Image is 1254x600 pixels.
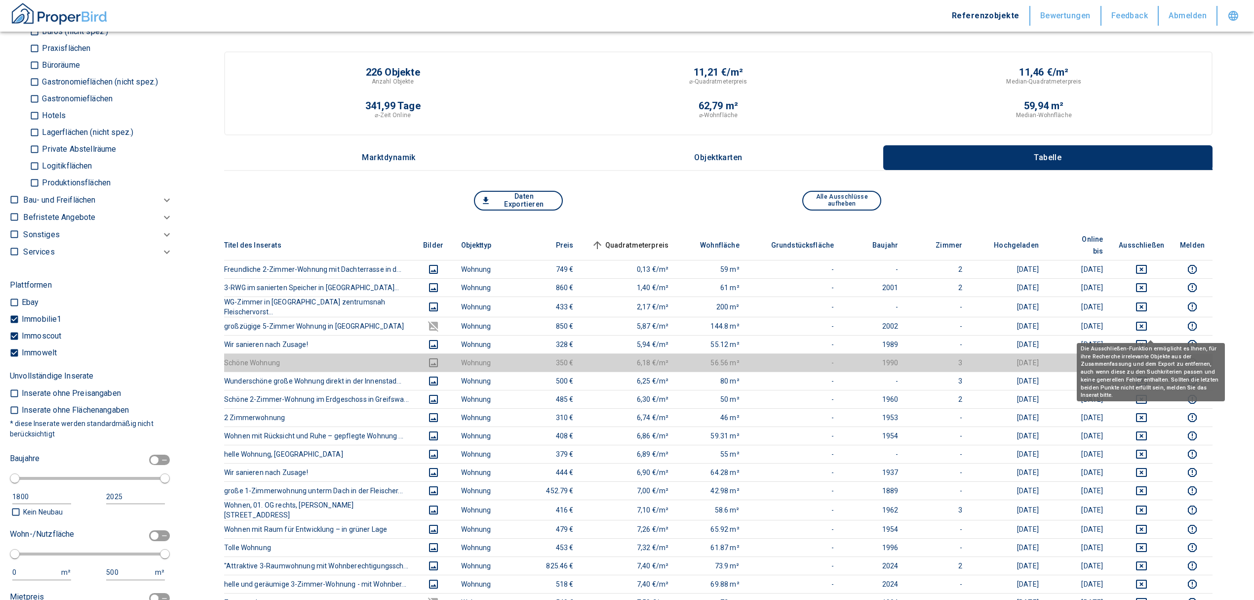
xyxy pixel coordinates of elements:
td: - [747,520,842,538]
th: Wunderschöne große Wohnung direkt in der Innenstad... [224,372,414,390]
td: [DATE] [1047,500,1111,520]
p: ⌀-Quadratmeterpreis [689,77,747,86]
div: Services [23,243,173,260]
td: - [747,481,842,500]
button: Abmelden [1159,6,1217,26]
td: 6,25 €/m² [582,372,677,390]
td: 1990 [842,353,906,372]
th: Wohnen mit Rücksicht und Ruhe – gepflegte Wohnung ... [224,427,414,445]
th: großzügige 5-Zimmer Wohnung in [GEOGRAPHIC_DATA] [224,317,414,335]
td: [DATE] [970,297,1047,317]
td: 3 [906,372,970,390]
td: 1889 [842,481,906,500]
td: - [906,481,970,500]
p: Sonstiges [23,229,59,241]
td: [DATE] [1047,408,1111,427]
td: 6,86 €/m² [582,427,677,445]
td: [DATE] [970,575,1047,593]
button: deselect this listing [1119,263,1164,275]
th: 2 Zimmerwohnung [224,408,414,427]
td: - [842,297,906,317]
button: report this listing [1180,485,1205,497]
td: - [747,353,842,372]
td: 61 m² [676,278,747,297]
td: Wohnung [453,372,517,390]
td: 3 [906,353,970,372]
td: [DATE] [970,317,1047,335]
td: 80 m² [676,372,747,390]
th: Titel des Inserats [224,230,414,260]
button: images [422,320,445,332]
td: - [906,317,970,335]
p: Bau- und Freiflächen [23,194,95,206]
td: 479 € [517,520,582,538]
td: 749 € [517,260,582,278]
th: Wohnen mit Raum für Entwicklung – in grüner Lage [224,520,414,538]
td: [DATE] [970,427,1047,445]
p: Unvollständige Inserate [10,370,93,382]
td: 1953 [842,408,906,427]
th: Wohnen, 01. OG rechts, [PERSON_NAME][STREET_ADDRESS] [224,500,414,520]
td: 453 € [517,538,582,557]
td: 416 € [517,500,582,520]
td: [DATE] [1047,463,1111,481]
button: images [422,448,445,460]
td: - [842,372,906,390]
button: report this listing [1180,430,1205,442]
p: 59,94 m² [1024,101,1064,111]
p: Praxisflächen [39,44,90,52]
button: report this listing [1180,282,1205,294]
span: Quadratmeterpreis [589,239,669,251]
td: Wohnung [453,481,517,500]
td: - [747,335,842,353]
p: Baujahre [10,453,39,465]
td: 65.92 m² [676,520,747,538]
button: images [422,523,445,535]
td: - [747,445,842,463]
th: Wir sanieren nach Zusage! [224,335,414,353]
td: [DATE] [1047,538,1111,557]
td: 2 [906,278,970,297]
td: 59.31 m² [676,427,747,445]
div: wrapped label tabs example [224,145,1213,170]
td: - [747,372,842,390]
span: Online bis [1055,233,1103,257]
span: Objekttyp [461,239,507,251]
button: report this listing [1180,504,1205,516]
td: Wohnung [453,353,517,372]
td: 6,74 €/m² [582,408,677,427]
td: Wohnung [453,335,517,353]
span: Zimmer [920,239,962,251]
td: Wohnung [453,575,517,593]
td: 7,10 €/m² [582,500,677,520]
td: 444 € [517,463,582,481]
p: 62,79 m² [699,101,739,111]
td: 144.8 m² [676,317,747,335]
td: - [842,445,906,463]
button: report this listing [1180,560,1205,572]
td: [DATE] [970,353,1047,372]
button: deselect this listing [1119,282,1164,294]
button: images [422,412,445,424]
button: images [422,301,445,313]
td: 518 € [517,575,582,593]
td: 46 m² [676,408,747,427]
p: Marktdynamik [362,153,416,162]
th: Tolle Wohnung [224,538,414,557]
button: report this listing [1180,542,1205,554]
p: Immoscout [19,332,61,340]
td: 1937 [842,463,906,481]
button: Bewertungen [1030,6,1101,26]
td: 2002 [842,317,906,335]
td: 452.79 € [517,481,582,500]
td: 64.28 m² [676,463,747,481]
td: [DATE] [970,463,1047,481]
th: Wir sanieren nach Zusage! [224,463,414,481]
button: images [422,430,445,442]
button: Daten Exportieren [474,191,563,211]
button: images [422,542,445,554]
td: - [906,445,970,463]
td: - [747,260,842,278]
button: deselect this listing [1119,320,1164,332]
td: 2024 [842,575,906,593]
